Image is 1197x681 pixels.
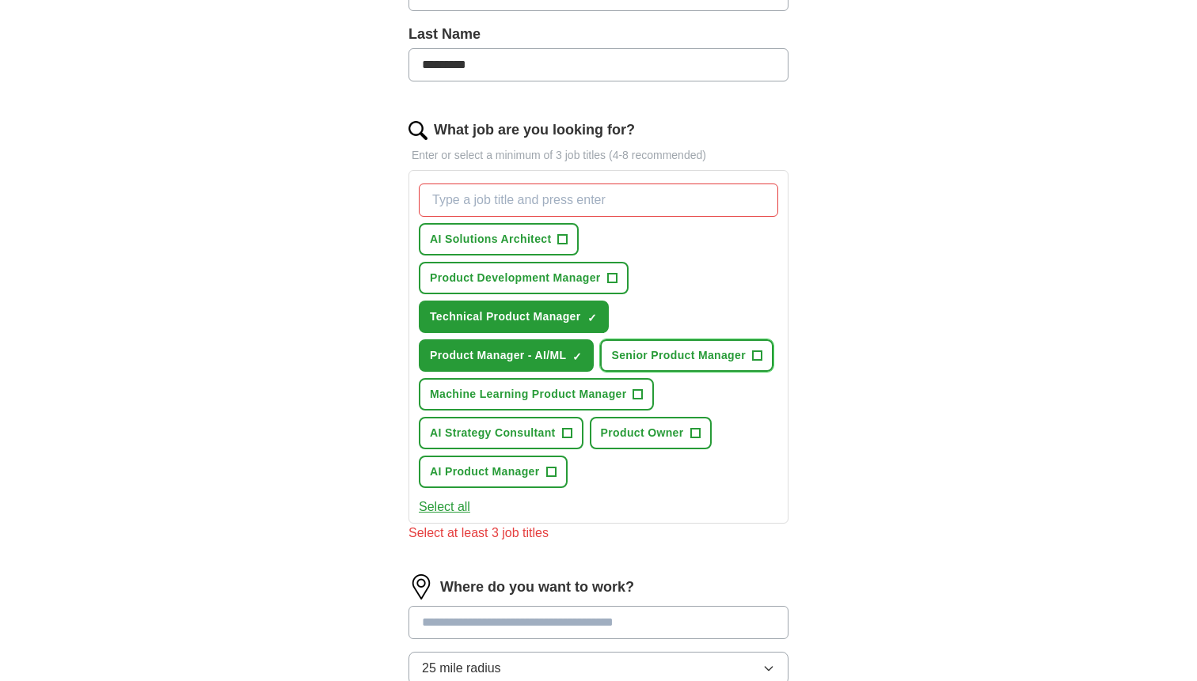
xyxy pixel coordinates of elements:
label: Last Name [408,24,788,45]
span: Machine Learning Product Manager [430,386,626,403]
span: Technical Product Manager [430,308,581,325]
span: Product Owner [601,425,684,441]
label: Where do you want to work? [440,577,634,598]
button: Product Development Manager [419,262,629,294]
img: search.png [408,121,427,140]
button: Product Owner [590,417,712,449]
span: Product Development Manager [430,270,601,286]
button: Product Manager - AI/ML✓ [419,339,594,372]
button: AI Strategy Consultant [419,417,583,449]
label: What job are you looking for? [434,119,635,141]
button: Senior Product Manager [600,339,773,372]
button: AI Solutions Architect [419,223,579,255]
span: ✓ [587,312,597,324]
span: 25 mile radius [422,659,501,678]
span: AI Solutions Architect [430,231,551,248]
span: Senior Product Manager [611,347,746,364]
span: Product Manager - AI/ML [430,347,566,364]
button: Machine Learning Product Manager [419,378,654,410]
button: AI Product Manager [419,456,568,488]
span: AI Strategy Consultant [430,425,556,441]
input: Type a job title and press enter [419,183,778,217]
div: Select at least 3 job titles [408,524,788,543]
span: ✓ [572,350,582,363]
span: AI Product Manager [430,463,540,480]
button: Technical Product Manager✓ [419,301,609,333]
p: Enter or select a minimum of 3 job titles (4-8 recommended) [408,147,788,164]
button: Select all [419,498,470,516]
img: location.png [408,574,434,600]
